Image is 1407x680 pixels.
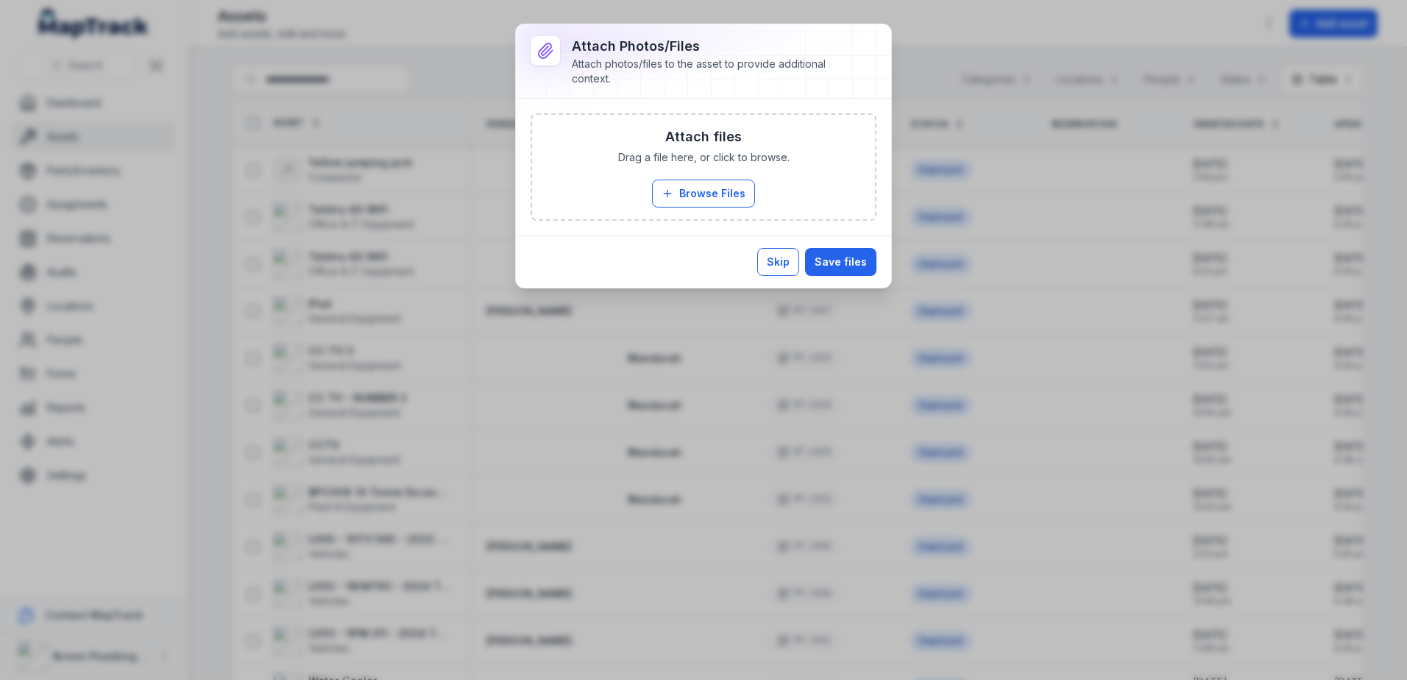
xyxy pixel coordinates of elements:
button: Save files [805,248,876,276]
span: Drag a file here, or click to browse. [618,150,790,165]
h3: Attach photos/files [572,36,853,57]
button: Browse Files [652,180,755,208]
h3: Attach files [665,127,742,147]
button: Skip [757,248,799,276]
div: Attach photos/files to the asset to provide additional context. [572,57,853,86]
